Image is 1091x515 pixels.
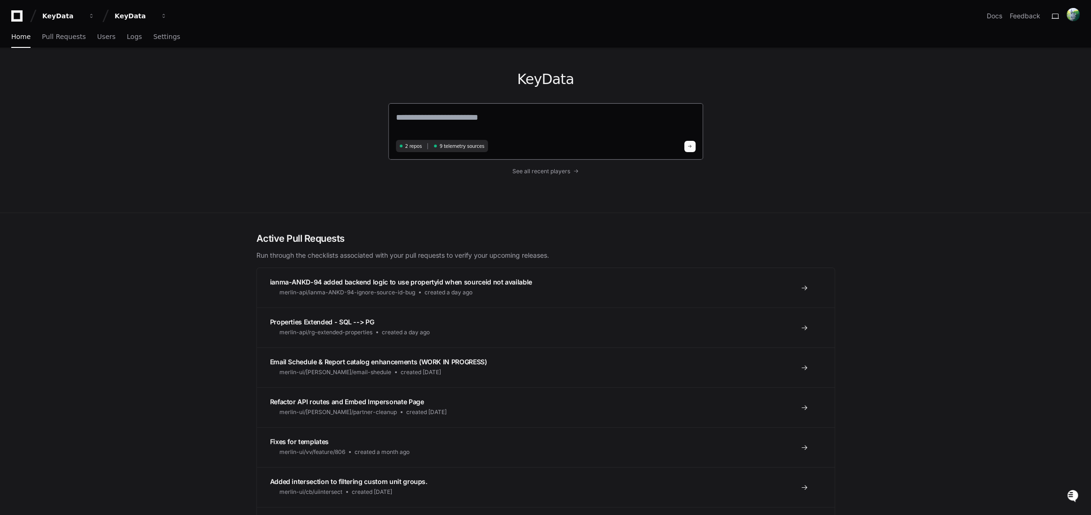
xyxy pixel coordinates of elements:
a: Properties Extended - SQL --> PGmerlin-api/rg-extended-propertiescreated a day ago [257,307,835,347]
span: Home [11,34,31,39]
a: Refactor API routes and Embed Impersonate Pagemerlin-ui/[PERSON_NAME]/partner-cleanupcreated [DATE] [257,387,835,427]
a: Added intersection to filtering custom unit groups.merlin-ui/cb/uiintersectcreated [DATE] [257,467,835,507]
button: Feedback [1010,11,1040,21]
h2: Active Pull Requests [256,232,835,245]
span: Pylon [93,147,114,154]
iframe: Open customer support [1061,484,1086,509]
p: Run through the checklists associated with your pull requests to verify your upcoming releases. [256,251,835,260]
a: Docs [987,11,1002,21]
span: 2 repos [405,143,422,150]
span: Properties Extended - SQL --> PG [270,318,374,326]
span: merlin-api/ianma-ANKD-94-ignore-source-id-bug [279,289,415,296]
span: Email Schedule & Report catalog enhancements (WORK IN PROGRESS) [270,358,487,366]
span: merlin-ui/[PERSON_NAME]/partner-cleanup [279,408,397,416]
span: created [DATE] [401,369,441,376]
span: Added intersection to filtering custom unit groups. [270,477,427,485]
span: merlin-ui/vv/feature/806 [279,448,345,456]
span: created [DATE] [406,408,447,416]
a: Powered byPylon [66,146,114,154]
button: KeyData [111,8,171,24]
span: merlin-ui/[PERSON_NAME]/email-shedule [279,369,391,376]
span: created a month ago [355,448,410,456]
a: Pull Requests [42,26,85,48]
span: Users [97,34,116,39]
span: Settings [153,34,180,39]
a: Settings [153,26,180,48]
span: 9 telemetry sources [440,143,484,150]
span: Pull Requests [42,34,85,39]
a: Fixes for templatesmerlin-ui/vv/feature/806created a month ago [257,427,835,467]
span: created a day ago [425,289,472,296]
a: Logs [127,26,142,48]
h1: KeyData [388,71,704,88]
img: ACg8ocIResxbXmkj8yi8MXd9khwmIcCagy_aFmaABQjz70hz5r7uuJU=s96-c [1067,8,1080,21]
button: KeyData [39,8,99,24]
span: merlin-ui/cb/uiintersect [279,488,342,496]
a: Users [97,26,116,48]
span: created [DATE] [352,488,392,496]
div: KeyData [42,11,83,21]
span: See all recent players [512,168,570,175]
span: merlin-api/rg-extended-properties [279,329,372,336]
span: created a day ago [382,329,430,336]
span: Refactor API routes and Embed Impersonate Page [270,398,424,406]
span: Fixes for templates [270,438,329,446]
span: Logs [127,34,142,39]
a: Email Schedule & Report catalog enhancements (WORK IN PROGRESS)merlin-ui/[PERSON_NAME]/email-shed... [257,347,835,387]
a: Home [11,26,31,48]
a: See all recent players [388,168,704,175]
div: KeyData [115,11,155,21]
a: ianma-ANKD-94 added backend logic to use propertyid when sourceid not availablemerlin-api/ianma-A... [257,268,835,307]
span: ianma-ANKD-94 added backend logic to use propertyid when sourceid not available [270,278,532,286]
